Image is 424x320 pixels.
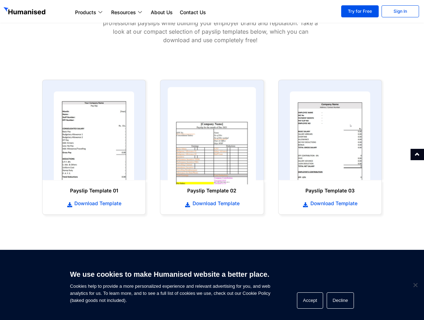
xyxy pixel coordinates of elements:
[54,91,134,180] img: payslip template
[50,187,138,194] h6: Payslip Template 01
[167,187,256,194] h6: Payslip Template 02
[70,266,270,304] span: Cookies help to provide a more personalized experience and relevant advertising for you, and web ...
[168,87,256,185] img: payslip template
[191,200,240,207] span: Download Template
[73,200,121,207] span: Download Template
[286,187,374,194] h6: Payslip Template 03
[70,269,270,279] h6: We use cookies to make Humanised website a better place.
[297,292,323,309] button: Accept
[101,10,321,44] p: We offer a few different payslip templates that’ll let you offer your staff professional payslips...
[382,5,419,17] a: Sign In
[147,8,176,17] a: About Us
[108,8,147,17] a: Resources
[290,91,370,180] img: payslip template
[309,200,357,207] span: Download Template
[341,5,379,17] a: Try for Free
[167,200,256,207] a: Download Template
[286,200,374,207] a: Download Template
[4,7,47,16] img: GetHumanised Logo
[327,292,354,309] button: Decline
[176,8,210,17] a: Contact Us
[71,8,108,17] a: Products
[412,281,419,288] span: Decline
[50,200,138,207] a: Download Template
